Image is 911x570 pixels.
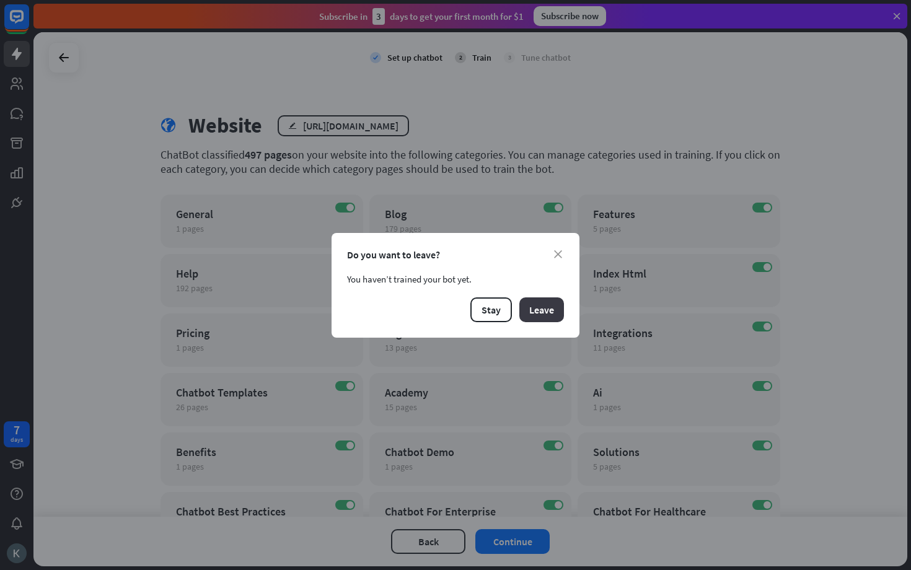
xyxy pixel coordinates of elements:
[10,5,47,42] button: Open LiveChat chat widget
[519,297,564,322] button: Leave
[470,297,512,322] button: Stay
[554,250,562,258] i: close
[347,273,564,285] div: You haven’t trained your bot yet.
[347,248,564,261] div: Do you want to leave?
